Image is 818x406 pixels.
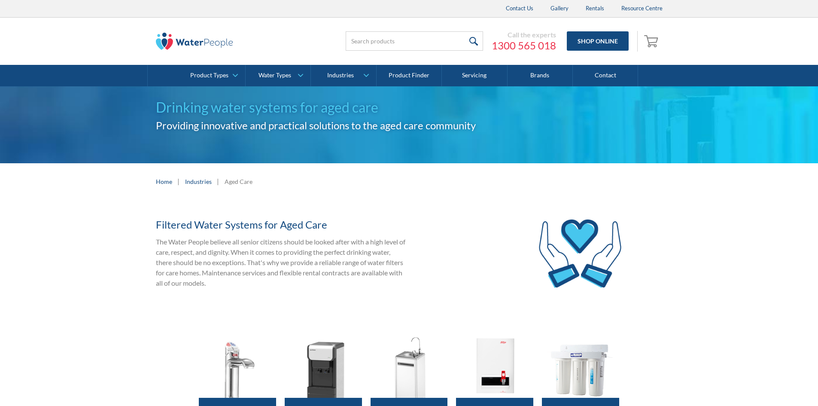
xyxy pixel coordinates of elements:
[258,72,291,79] div: Water Types
[642,31,663,52] a: Open empty cart
[156,33,233,50] img: The Water People
[185,177,212,186] a: Industries
[225,177,252,186] div: Aged Care
[176,176,181,186] div: |
[644,34,660,48] img: shopping cart
[156,118,663,133] h2: Providing innovative and practical solutions to the aged care community
[180,65,245,86] a: Product Types
[327,72,354,79] div: Industries
[311,65,376,86] a: Industries
[508,65,573,86] a: Brands
[539,219,621,288] img: Aged Care
[156,97,663,118] h1: Drinking water systems for aged care
[442,65,507,86] a: Servicing
[246,65,310,86] a: Water Types
[156,177,172,186] a: Home
[492,39,556,52] a: 1300 565 018
[156,237,406,288] p: The Water People believe all senior citizens should be looked after with a high level of care, re...
[377,65,442,86] a: Product Finder
[492,31,556,39] div: Call the experts
[573,65,638,86] a: Contact
[567,31,629,51] a: Shop Online
[190,72,228,79] div: Product Types
[216,176,220,186] div: |
[346,31,483,51] input: Search products
[156,217,406,232] h4: Filtered Water Systems for Aged Care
